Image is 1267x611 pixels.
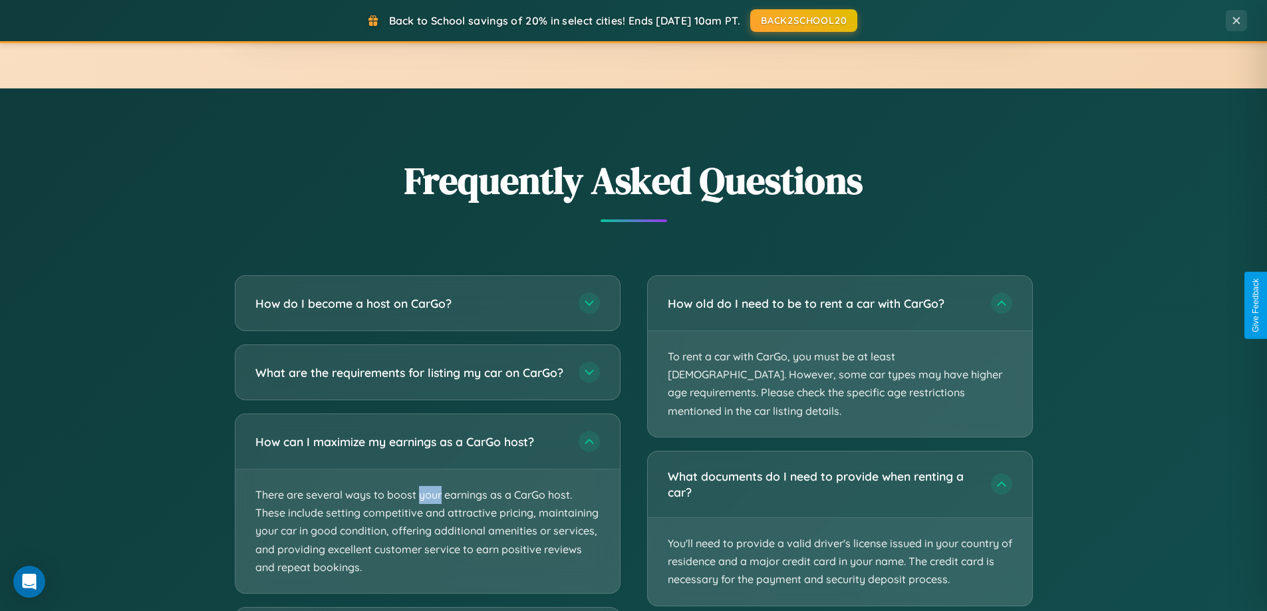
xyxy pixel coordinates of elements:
h2: Frequently Asked Questions [235,155,1033,206]
p: To rent a car with CarGo, you must be at least [DEMOGRAPHIC_DATA]. However, some car types may ha... [648,331,1032,437]
button: BACK2SCHOOL20 [750,9,857,32]
h3: How old do I need to be to rent a car with CarGo? [668,295,978,312]
h3: What documents do I need to provide when renting a car? [668,468,978,501]
h3: How can I maximize my earnings as a CarGo host? [255,433,565,450]
h3: How do I become a host on CarGo? [255,295,565,312]
p: You'll need to provide a valid driver's license issued in your country of residence and a major c... [648,518,1032,606]
div: Give Feedback [1251,279,1260,332]
p: There are several ways to boost your earnings as a CarGo host. These include setting competitive ... [235,469,620,593]
span: Back to School savings of 20% in select cities! Ends [DATE] 10am PT. [389,14,740,27]
div: Open Intercom Messenger [13,566,45,598]
h3: What are the requirements for listing my car on CarGo? [255,364,565,381]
